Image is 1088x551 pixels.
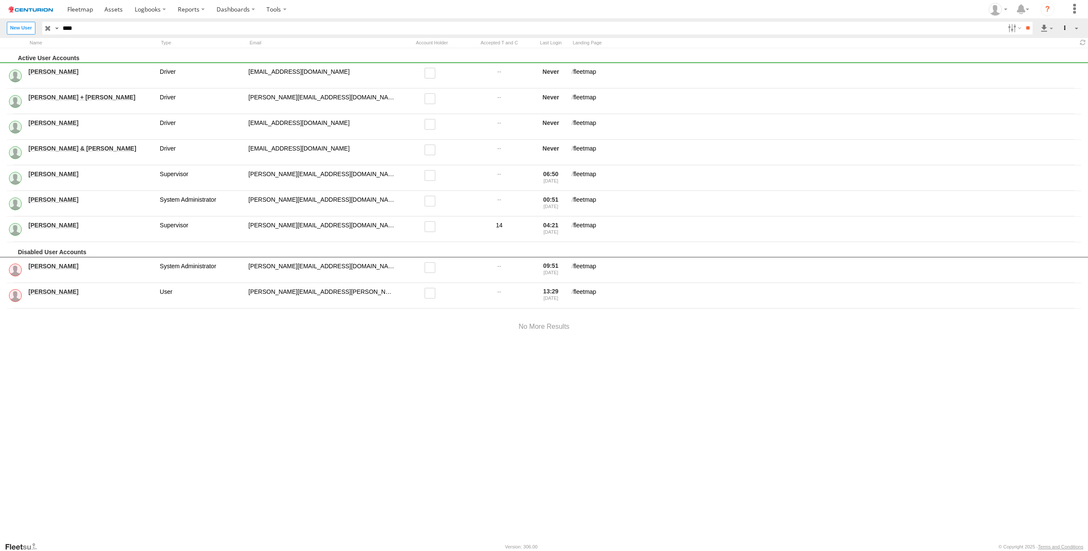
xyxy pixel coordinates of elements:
[29,68,154,75] a: [PERSON_NAME]
[425,196,440,206] label: Read only
[247,67,396,85] div: driver.269801@centurion.net.au
[247,143,396,162] div: driver.269539@centurion.net.au
[29,288,154,296] a: [PERSON_NAME]
[425,68,440,78] label: Read only
[247,169,396,187] div: r.thomas@centurion.net.au
[159,118,244,136] div: Driver
[247,287,396,305] div: Thomas.Morris@angloamerican.com
[425,145,440,155] label: Read only
[29,262,154,270] a: [PERSON_NAME]
[1039,22,1054,34] label: Export results as...
[986,3,1010,16] div: Sean Nun-Thawng
[535,287,567,305] div: 13:29 [DATE]
[1004,22,1023,34] label: Search Filter Options
[159,143,244,162] div: Driver
[29,119,154,127] a: [PERSON_NAME]
[535,220,567,238] div: 04:21 [DATE]
[425,262,440,273] label: Read only
[159,39,244,47] div: Type
[570,143,1081,162] div: fleetmap
[247,194,396,213] div: s.thomas@centurion.net.au
[570,220,1081,238] div: fleetmap
[53,22,60,34] label: Search Query
[425,288,440,299] label: Read only
[505,544,538,549] div: Version: 306.00
[247,39,396,47] div: Email
[425,221,440,232] label: Read only
[570,194,1081,213] div: fleetmap
[29,221,154,229] a: [PERSON_NAME]
[29,196,154,203] a: [PERSON_NAME]
[7,22,35,34] label: Create New User
[247,220,396,238] div: t.mylrea@centurion.net.au
[998,544,1083,549] div: © Copyright 2025 -
[29,170,154,178] a: [PERSON_NAME]
[1041,3,1054,16] i: ?
[159,169,244,187] div: Supervisor
[247,92,396,110] div: roy@gmail.com
[1038,544,1083,549] a: Terms and Conditions
[247,261,396,279] div: t.anderson@centurion.net.au
[159,92,244,110] div: Driver
[570,39,1074,47] div: Landing Page
[570,92,1081,110] div: fleetmap
[29,93,154,101] a: [PERSON_NAME] + [PERSON_NAME]
[5,542,44,551] a: Visit our Website
[1078,39,1088,47] span: Refresh
[29,145,154,152] a: [PERSON_NAME] & [PERSON_NAME]
[467,39,531,47] div: Has user accepted Terms and Conditions
[425,119,440,130] label: Read only
[27,39,155,47] div: Name
[570,118,1081,136] div: fleetmap
[570,261,1081,279] div: fleetmap
[159,194,244,213] div: System Administrator
[159,220,244,238] div: Supervisor
[535,169,567,187] div: 06:50 [DATE]
[425,93,440,104] label: Read only
[467,220,531,238] div: 14
[400,39,464,47] div: Account Holder
[535,39,567,47] div: Last Login
[159,67,244,85] div: Driver
[9,6,53,12] img: logo.svg
[425,170,440,181] label: Read only
[535,261,567,279] div: 09:51 [DATE]
[159,287,244,305] div: User
[570,67,1081,85] div: fleetmap
[570,287,1081,305] div: fleetmap
[247,118,396,136] div: driver.268022@centurion.net.au
[535,194,567,213] div: 00:51 [DATE]
[159,261,244,279] div: System Administrator
[570,169,1081,187] div: fleetmap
